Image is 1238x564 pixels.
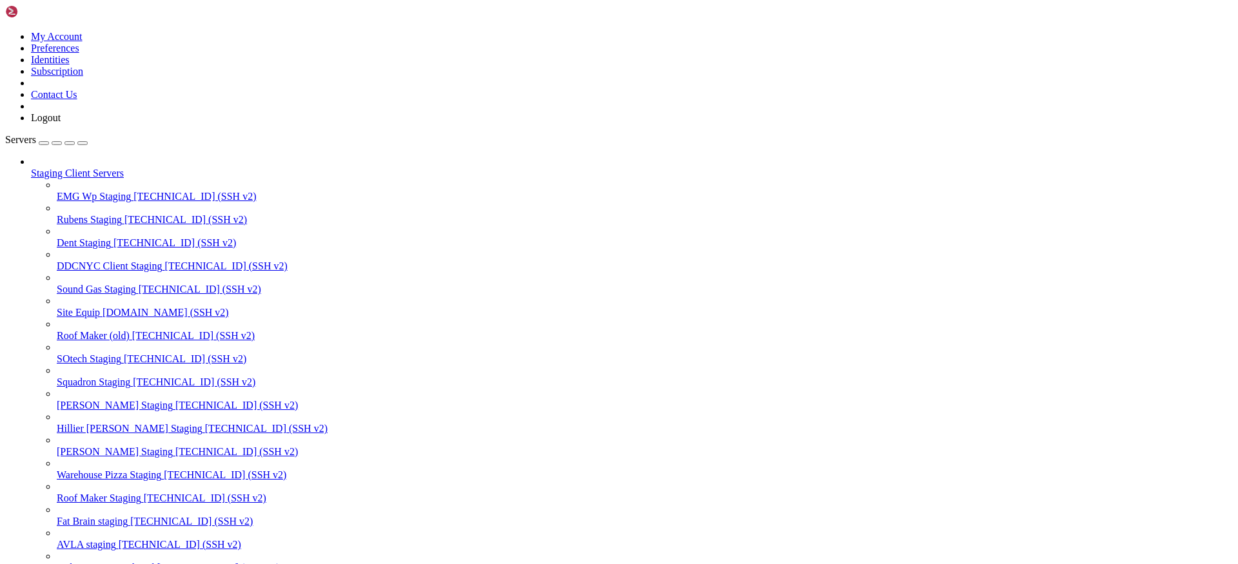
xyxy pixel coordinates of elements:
[57,481,1233,504] li: Roof Maker Staging [TECHNICAL_ID] (SSH v2)
[57,272,1233,295] li: Sound Gas Staging [TECHNICAL_ID] (SSH v2)
[57,237,1233,249] a: Dent Staging [TECHNICAL_ID] (SSH v2)
[119,539,241,550] span: [TECHNICAL_ID] (SSH v2)
[113,237,236,248] span: [TECHNICAL_ID] (SSH v2)
[31,54,70,65] a: Identities
[57,330,1233,342] a: Roof Maker (old) [TECHNICAL_ID] (SSH v2)
[57,214,1233,226] a: Rubens Staging [TECHNICAL_ID] (SSH v2)
[130,516,253,527] span: [TECHNICAL_ID] (SSH v2)
[133,191,256,202] span: [TECHNICAL_ID] (SSH v2)
[57,400,1233,411] a: [PERSON_NAME] Staging [TECHNICAL_ID] (SSH v2)
[57,423,202,434] span: Hillier [PERSON_NAME] Staging
[57,179,1233,202] li: EMG Wp Staging [TECHNICAL_ID] (SSH v2)
[5,134,36,145] span: Servers
[57,330,130,341] span: Roof Maker (old)
[31,31,83,42] a: My Account
[31,43,79,53] a: Preferences
[57,539,1233,550] a: AVLA staging [TECHNICAL_ID] (SSH v2)
[57,469,1233,481] a: Warehouse Pizza Staging [TECHNICAL_ID] (SSH v2)
[164,469,286,480] span: [TECHNICAL_ID] (SSH v2)
[57,353,121,364] span: SOtech Staging
[57,492,141,503] span: Roof Maker Staging
[57,492,1233,504] a: Roof Maker Staging [TECHNICAL_ID] (SSH v2)
[124,353,246,364] span: [TECHNICAL_ID] (SSH v2)
[57,365,1233,388] li: Squadron Staging [TECHNICAL_ID] (SSH v2)
[57,423,1233,434] a: Hillier [PERSON_NAME] Staging [TECHNICAL_ID] (SSH v2)
[57,469,161,480] span: Warehouse Pizza Staging
[57,434,1233,458] li: [PERSON_NAME] Staging [TECHNICAL_ID] (SSH v2)
[144,492,266,503] span: [TECHNICAL_ID] (SSH v2)
[57,353,1233,365] a: SOtech Staging [TECHNICAL_ID] (SSH v2)
[57,226,1233,249] li: Dent Staging [TECHNICAL_ID] (SSH v2)
[57,458,1233,481] li: Warehouse Pizza Staging [TECHNICAL_ID] (SSH v2)
[57,411,1233,434] li: Hillier [PERSON_NAME] Staging [TECHNICAL_ID] (SSH v2)
[175,400,298,411] span: [TECHNICAL_ID] (SSH v2)
[57,284,1233,295] a: Sound Gas Staging [TECHNICAL_ID] (SSH v2)
[57,307,100,318] span: Site Equip
[57,527,1233,550] li: AVLA staging [TECHNICAL_ID] (SSH v2)
[57,318,1233,342] li: Roof Maker (old) [TECHNICAL_ID] (SSH v2)
[57,191,1233,202] a: EMG Wp Staging [TECHNICAL_ID] (SSH v2)
[103,307,229,318] span: [DOMAIN_NAME] (SSH v2)
[165,260,288,271] span: [TECHNICAL_ID] (SSH v2)
[31,168,1233,179] a: Staging Client Servers
[31,89,77,100] a: Contact Us
[57,284,136,295] span: Sound Gas Staging
[57,260,162,271] span: DDCNYC Client Staging
[57,342,1233,365] li: SOtech Staging [TECHNICAL_ID] (SSH v2)
[124,214,247,225] span: [TECHNICAL_ID] (SSH v2)
[57,516,128,527] span: Fat Brain staging
[175,446,298,457] span: [TECHNICAL_ID] (SSH v2)
[57,504,1233,527] li: Fat Brain staging [TECHNICAL_ID] (SSH v2)
[57,388,1233,411] li: [PERSON_NAME] Staging [TECHNICAL_ID] (SSH v2)
[31,112,61,123] a: Logout
[57,295,1233,318] li: Site Equip [DOMAIN_NAME] (SSH v2)
[57,516,1233,527] a: Fat Brain staging [TECHNICAL_ID] (SSH v2)
[5,5,79,18] img: Shellngn
[57,376,130,387] span: Squadron Staging
[139,284,261,295] span: [TECHNICAL_ID] (SSH v2)
[133,376,255,387] span: [TECHNICAL_ID] (SSH v2)
[57,202,1233,226] li: Rubens Staging [TECHNICAL_ID] (SSH v2)
[57,214,122,225] span: Rubens Staging
[57,446,1233,458] a: [PERSON_NAME] Staging [TECHNICAL_ID] (SSH v2)
[205,423,328,434] span: [TECHNICAL_ID] (SSH v2)
[57,400,173,411] span: [PERSON_NAME] Staging
[57,260,1233,272] a: DDCNYC Client Staging [TECHNICAL_ID] (SSH v2)
[132,330,255,341] span: [TECHNICAL_ID] (SSH v2)
[57,249,1233,272] li: DDCNYC Client Staging [TECHNICAL_ID] (SSH v2)
[31,66,83,77] a: Subscription
[31,168,124,179] span: Staging Client Servers
[57,237,111,248] span: Dent Staging
[57,307,1233,318] a: Site Equip [DOMAIN_NAME] (SSH v2)
[57,446,173,457] span: [PERSON_NAME] Staging
[5,134,88,145] a: Servers
[57,376,1233,388] a: Squadron Staging [TECHNICAL_ID] (SSH v2)
[57,539,116,550] span: AVLA staging
[57,191,131,202] span: EMG Wp Staging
